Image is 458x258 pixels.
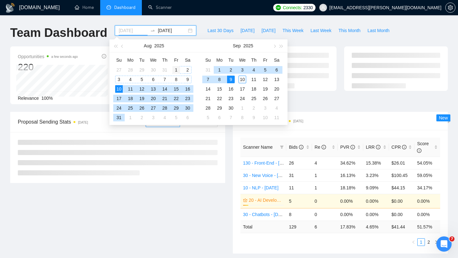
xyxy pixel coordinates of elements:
[271,103,282,113] td: 2025-10-04
[225,103,237,113] td: 2025-09-30
[204,85,212,93] div: 14
[338,157,364,169] td: 34.62%
[243,198,247,202] span: crown
[172,85,180,93] div: 15
[204,95,212,102] div: 21
[216,76,223,83] div: 8
[261,76,269,83] div: 12
[127,114,134,121] div: 1
[159,103,170,113] td: 2025-08-28
[161,95,169,102] div: 21
[202,84,214,94] td: 2025-09-14
[202,55,214,65] th: Su
[115,76,123,83] div: 3
[425,239,432,246] a: 2
[445,5,455,10] a: setting
[237,84,248,94] td: 2025-09-17
[184,66,191,74] div: 2
[204,114,212,121] div: 5
[312,221,338,233] td: 6
[204,76,212,83] div: 7
[150,28,155,33] span: to
[261,95,269,102] div: 26
[303,4,313,11] span: 2330
[170,55,182,65] th: Fr
[237,103,248,113] td: 2025-10-01
[402,145,406,149] span: info-circle
[216,114,223,121] div: 6
[286,221,312,233] td: 129
[248,65,260,75] td: 2025-09-04
[239,85,246,93] div: 17
[261,27,275,34] span: [DATE]
[282,27,303,34] span: This Week
[182,75,193,84] td: 2025-08-09
[149,66,157,74] div: 30
[227,66,235,74] div: 2
[51,55,78,58] time: a few seconds ago
[312,181,338,194] td: 1
[159,94,170,103] td: 2025-08-21
[149,85,157,93] div: 13
[414,208,440,221] td: 0.00%
[154,39,164,52] button: 2025
[312,169,338,181] td: 1
[150,28,155,33] span: swap-right
[148,5,172,10] a: searchScanner
[250,104,258,112] div: 2
[184,104,191,112] div: 30
[322,145,326,149] span: info-circle
[159,84,170,94] td: 2025-08-14
[75,5,94,10] a: homeHome
[161,76,169,83] div: 7
[138,114,146,121] div: 2
[240,27,254,34] span: [DATE]
[115,114,123,121] div: 31
[18,53,78,60] span: Opportunities
[172,66,180,74] div: 1
[214,84,225,94] td: 2025-09-15
[148,94,159,103] td: 2025-08-20
[113,55,125,65] th: Su
[237,113,248,122] td: 2025-10-08
[261,85,269,93] div: 19
[273,66,281,74] div: 6
[286,169,312,181] td: 31
[239,66,246,74] div: 3
[280,145,284,149] span: filter
[149,95,157,102] div: 20
[172,114,180,121] div: 5
[113,103,125,113] td: 2025-08-24
[260,103,271,113] td: 2025-10-03
[125,84,136,94] td: 2025-08-11
[172,104,180,112] div: 29
[299,145,303,149] span: info-circle
[127,104,134,112] div: 25
[237,65,248,75] td: 2025-09-03
[159,75,170,84] td: 2025-08-07
[113,113,125,122] td: 2025-08-31
[115,85,123,93] div: 10
[276,5,281,10] img: upwork-logo.png
[250,76,258,83] div: 11
[249,197,282,204] a: 20 - AI Developer - [DATE]
[115,95,123,102] div: 17
[389,194,415,208] td: $0.00
[239,95,246,102] div: 24
[136,103,148,113] td: 2025-08-26
[376,145,380,149] span: info-circle
[113,75,125,84] td: 2025-08-03
[149,114,157,121] div: 3
[433,238,440,246] button: right
[286,194,312,208] td: 5
[127,66,134,74] div: 28
[216,66,223,74] div: 1
[214,65,225,75] td: 2025-09-01
[159,113,170,122] td: 2025-09-04
[418,239,425,246] a: 1
[286,181,312,194] td: 11
[239,114,246,121] div: 8
[227,76,235,83] div: 9
[182,65,193,75] td: 2025-08-02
